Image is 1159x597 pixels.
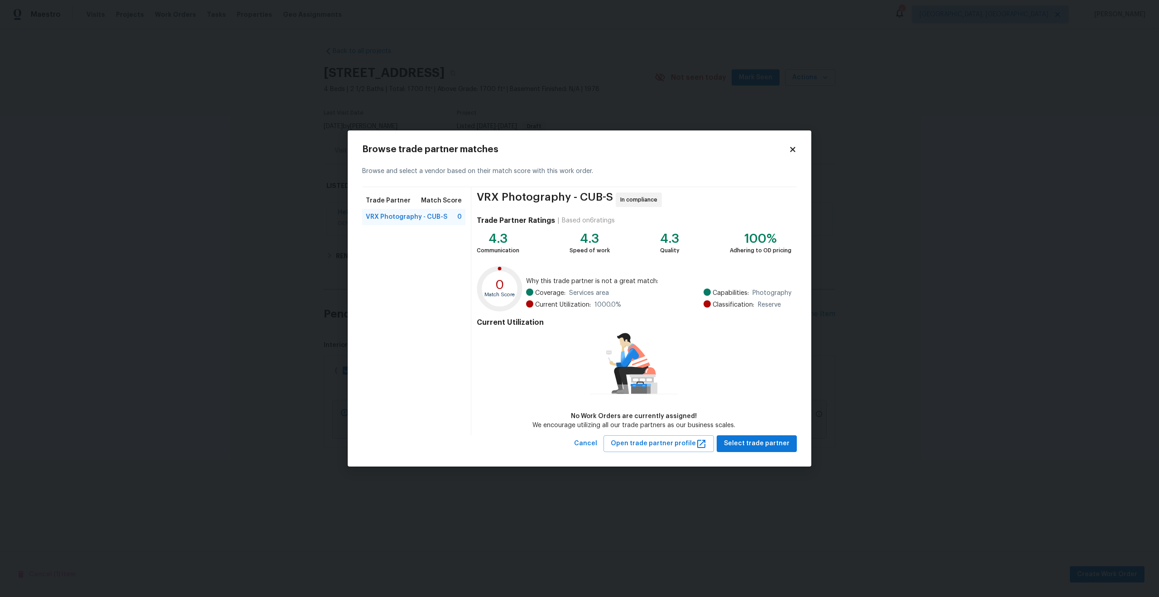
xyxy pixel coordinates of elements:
button: Open trade partner profile [603,435,714,452]
span: Match Score [421,196,462,205]
h4: Current Utilization [477,318,791,327]
div: Adhering to OD pricing [730,246,791,255]
div: 100% [730,234,791,243]
div: We encourage utilizing all our trade partners as our business scales. [532,421,735,430]
div: Communication [477,246,519,255]
div: | [555,216,562,225]
h2: Browse trade partner matches [362,145,789,154]
button: Select trade partner [717,435,797,452]
div: Browse and select a vendor based on their match score with this work order. [362,156,797,187]
span: Cancel [574,438,597,449]
span: 1000.0 % [594,300,621,309]
span: 0 [457,212,462,221]
span: Capabilities: [713,289,749,298]
text: Match Score [484,293,515,298]
span: Select trade partner [724,438,790,449]
span: Coverage: [535,289,565,298]
span: Services area [569,289,609,298]
text: 0 [495,279,504,291]
button: Cancel [570,435,601,452]
h4: Trade Partner Ratings [477,216,555,225]
div: Quality [660,246,680,255]
span: Trade Partner [366,196,411,205]
span: VRX Photography - CUB-S [477,193,613,207]
div: 4.3 [570,234,610,243]
span: Reserve [758,300,781,309]
span: Photography [752,289,791,298]
span: Classification: [713,300,754,309]
span: Open trade partner profile [611,438,707,449]
div: 4.3 [660,234,680,243]
div: Based on 6 ratings [562,216,615,225]
div: Speed of work [570,246,610,255]
div: No Work Orders are currently assigned! [532,412,735,421]
span: Why this trade partner is not a great match: [526,277,791,286]
span: In compliance [620,195,661,204]
span: VRX Photography - CUB-S [366,212,447,221]
span: Current Utilization: [535,300,591,309]
div: 4.3 [477,234,519,243]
